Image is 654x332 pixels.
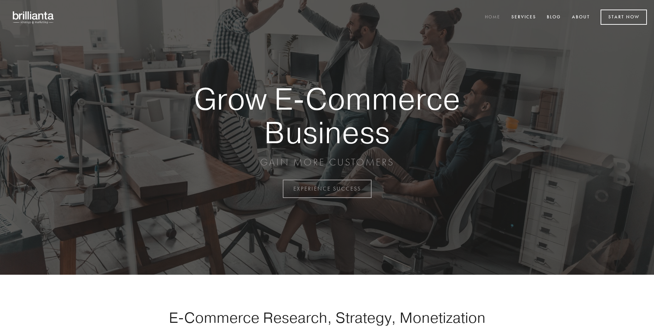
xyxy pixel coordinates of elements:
a: EXPERIENCE SUCCESS [283,180,372,198]
img: brillianta - research, strategy, marketing [7,7,60,28]
a: Services [507,12,541,23]
a: Start Now [601,10,647,25]
strong: Grow E-Commerce Business [169,82,485,149]
p: GAIN MORE CUSTOMERS [169,156,485,169]
a: About [567,12,595,23]
h1: E-Commerce Research, Strategy, Monetization [147,309,507,326]
a: Blog [542,12,566,23]
a: Home [480,12,505,23]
